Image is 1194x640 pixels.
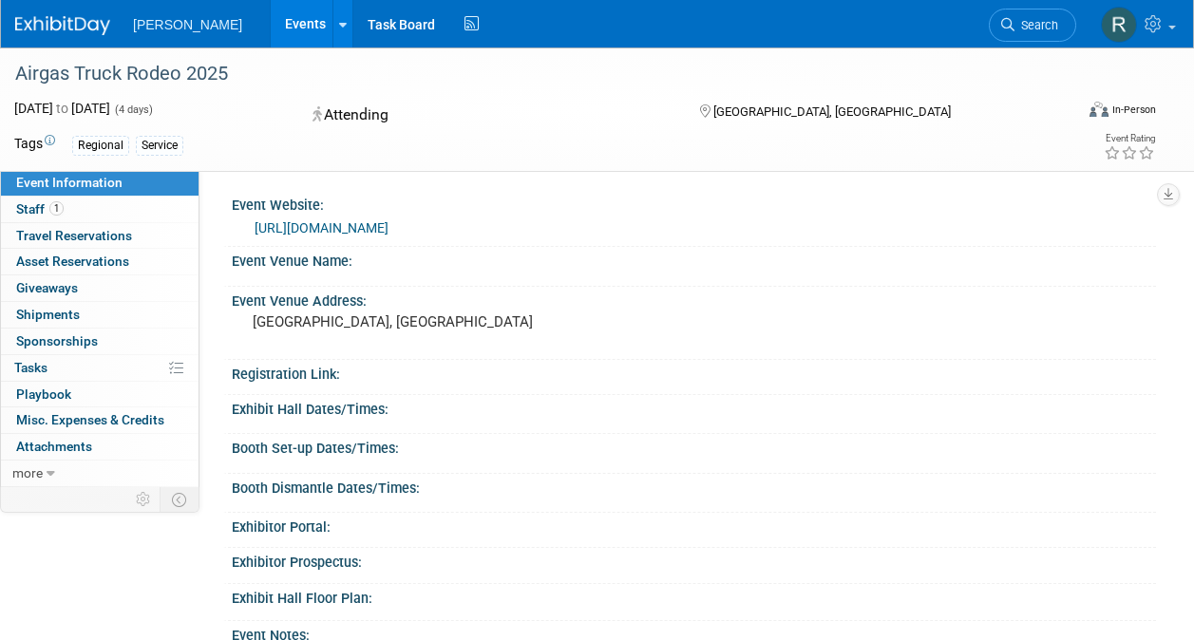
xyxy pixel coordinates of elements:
div: Event Venue Address: [232,287,1156,311]
a: more [1,461,199,486]
div: Exhibitor Prospectus: [232,548,1156,572]
div: Service [136,136,183,156]
span: (4 days) [113,104,153,116]
a: Playbook [1,382,199,407]
a: Shipments [1,302,199,328]
div: Exhibitor Portal: [232,513,1156,536]
span: [DATE] [DATE] [14,101,110,116]
span: more [12,465,43,480]
a: Misc. Expenses & Credits [1,407,199,433]
span: Shipments [16,307,80,322]
div: Attending [307,99,669,132]
a: Asset Reservations [1,249,199,274]
td: Tags [14,134,55,156]
div: Booth Dismantle Dates/Times: [232,474,1156,498]
a: Travel Reservations [1,223,199,249]
div: Event Rating [1104,134,1155,143]
div: Regional [72,136,129,156]
a: Staff1 [1,197,199,222]
a: Event Information [1,170,199,196]
span: Staff [16,201,64,216]
span: Attachments [16,439,92,454]
span: Playbook [16,386,71,402]
img: Rosie Ochoa [1101,7,1137,43]
a: [URL][DOMAIN_NAME] [255,220,389,235]
span: Event Information [16,175,123,190]
span: 1 [49,201,64,216]
div: Event Website: [232,191,1156,215]
a: Giveaways [1,275,199,301]
div: Airgas Truck Rodeo 2025 [9,57,1058,91]
pre: [GEOGRAPHIC_DATA], [GEOGRAPHIC_DATA] [253,313,596,330]
span: Misc. Expenses & Credits [16,412,164,427]
td: Personalize Event Tab Strip [127,487,161,512]
div: Registration Link: [232,360,1156,384]
img: ExhibitDay [15,16,110,35]
span: Sponsorships [16,333,98,348]
a: Attachments [1,434,199,460]
div: Exhibit Hall Floor Plan: [232,584,1156,608]
a: Search [989,9,1076,42]
div: Event Venue Name: [232,247,1156,271]
span: Giveaways [16,280,78,295]
div: Exhibit Hall Dates/Times: [232,395,1156,419]
div: Event Format [990,99,1156,127]
span: Travel Reservations [16,228,132,243]
div: In-Person [1111,103,1156,117]
span: [GEOGRAPHIC_DATA], [GEOGRAPHIC_DATA] [713,104,951,119]
span: Asset Reservations [16,254,129,269]
span: [PERSON_NAME] [133,17,242,32]
a: Sponsorships [1,329,199,354]
img: Format-Inperson.png [1090,102,1109,117]
td: Toggle Event Tabs [161,487,199,512]
a: Tasks [1,355,199,381]
div: Booth Set-up Dates/Times: [232,434,1156,458]
span: Search [1014,18,1058,32]
span: Tasks [14,360,47,375]
span: to [53,101,71,116]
